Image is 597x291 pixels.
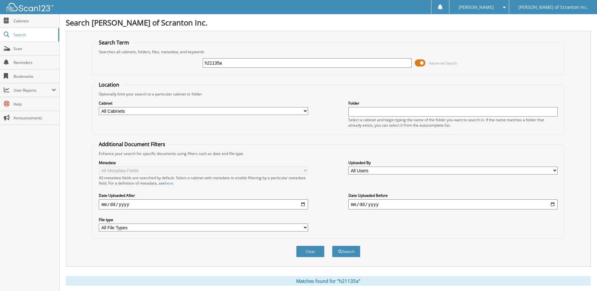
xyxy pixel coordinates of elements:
[6,3,54,11] img: scan123-logo-white.svg
[14,32,55,37] span: Search
[14,46,56,51] span: Scan
[96,151,560,156] div: Enhance your search for specific documents using filters such as date and file type.
[96,81,122,88] legend: Location
[66,17,591,28] h1: Search [PERSON_NAME] of Scranton Inc.
[96,141,168,148] legend: Additional Document Filters
[99,199,308,209] input: start
[96,49,560,54] div: Searches all cabinets, folders, files, metadata, and keywords
[14,60,56,65] span: Reminders
[165,180,173,186] a: here
[99,175,308,186] div: All metadata fields are searched by default. Select a cabinet with metadata to enable filtering b...
[348,193,558,198] label: Date Uploaded Before
[429,61,457,66] span: Advanced Search
[14,74,56,79] span: Bookmarks
[348,100,558,106] label: Folder
[14,115,56,121] span: Announcements
[96,39,132,46] legend: Search Term
[348,199,558,209] input: end
[348,160,558,165] label: Uploaded By
[99,160,308,165] label: Metadata
[99,100,308,106] label: Cabinet
[332,246,360,257] button: Search
[518,5,588,9] span: [PERSON_NAME] of Scranton Inc.
[66,276,591,286] div: Matches found for "h21135a"
[348,117,558,128] div: Select a cabinet and begin typing the name of the folder you want to search in. If the name match...
[296,246,324,257] button: Clear
[459,5,494,9] span: [PERSON_NAME]
[99,217,308,222] label: File type
[99,193,308,198] label: Date Uploaded After
[14,101,56,107] span: Help
[96,91,560,97] div: Optionally limit your search to a particular cabinet or folder
[14,88,52,93] span: User Reports
[14,18,56,24] span: Cabinets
